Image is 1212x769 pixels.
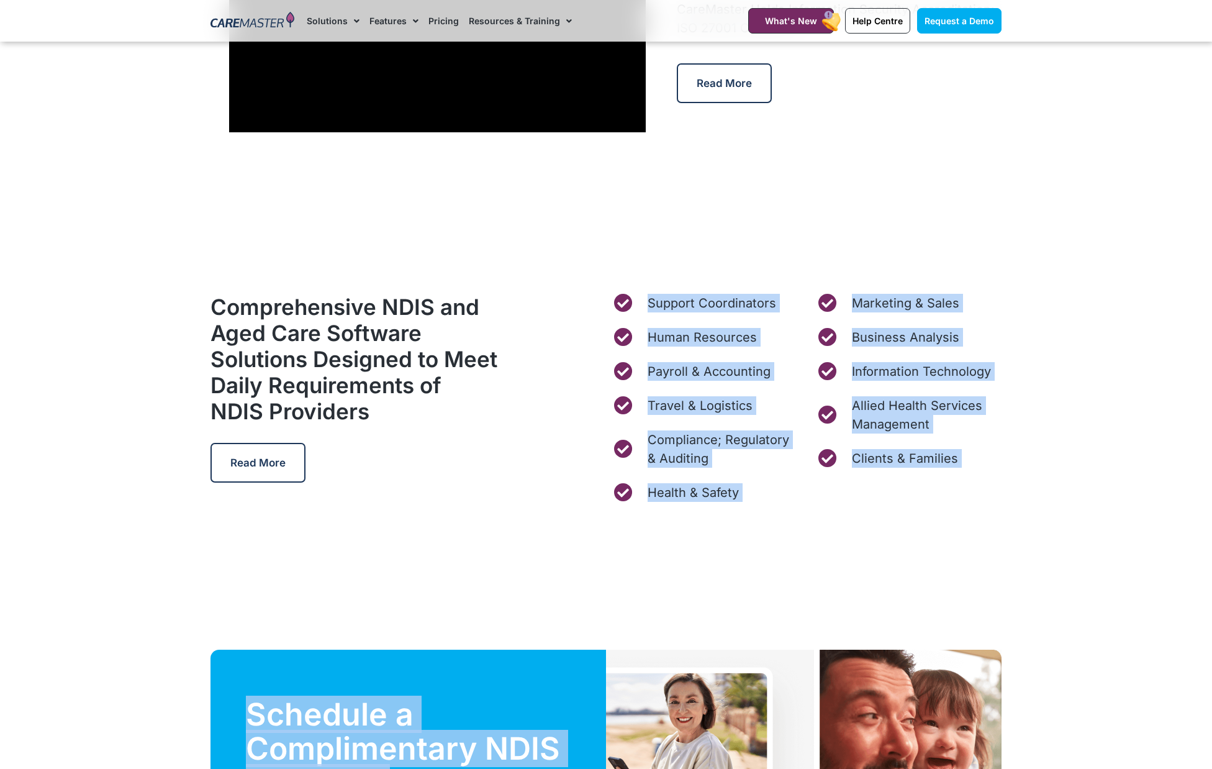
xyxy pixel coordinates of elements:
[644,328,757,347] span: Human Resources
[697,77,752,89] span: Read More
[644,483,739,502] span: Health & Safety
[644,430,797,468] span: Compliance; Regulatory & Auditing
[644,362,771,381] span: Payroll & Accounting
[644,294,776,312] span: Support Coordinators
[849,328,959,347] span: Business Analysis
[925,16,994,26] span: Request a Demo
[644,396,753,415] span: Travel & Logistics
[849,396,1002,434] span: Allied Health Services Management
[917,8,1002,34] a: Request a Demo
[677,63,772,103] a: Read More
[849,449,958,468] span: Clients & Families
[210,443,305,483] a: Read More
[230,457,286,469] span: Read More
[852,16,903,26] span: Help Centre
[849,362,991,381] span: Information Technology
[765,16,817,26] span: What's New
[748,8,834,34] a: What's New
[210,12,294,30] img: CareMaster Logo
[849,294,959,312] span: Marketing & Sales
[845,8,910,34] a: Help Centre
[210,294,499,424] h2: Comprehensive NDIS and Aged Care Software Solutions Designed to Meet Daily Requirements of NDIS P...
